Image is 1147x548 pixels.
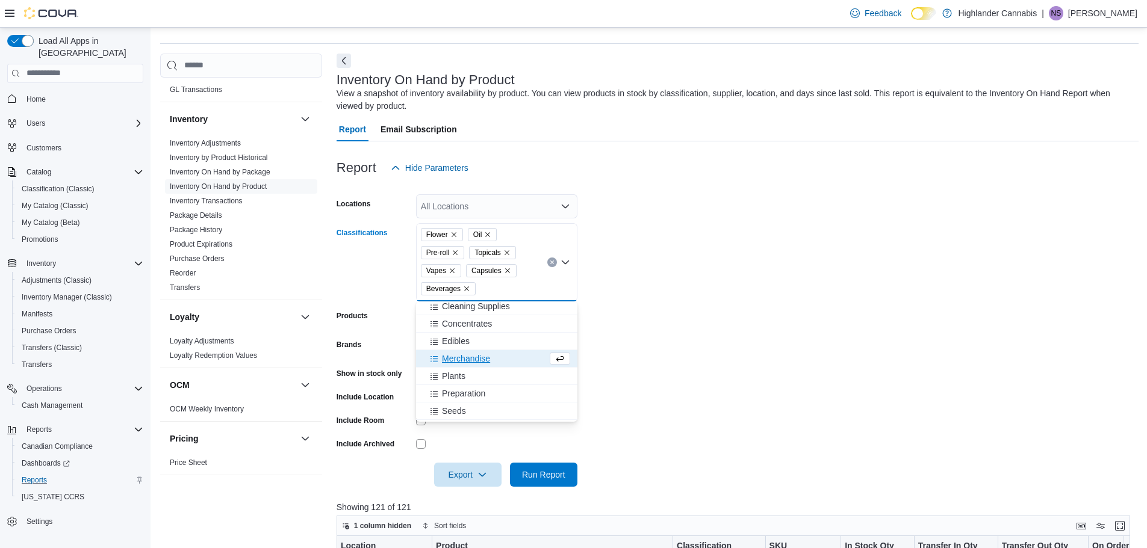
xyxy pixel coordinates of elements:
button: My Catalog (Classic) [12,197,148,214]
span: Home [26,94,46,104]
span: Settings [22,514,143,529]
button: Operations [2,380,148,397]
button: Reports [2,421,148,438]
button: Pricing [170,433,296,445]
a: Classification (Classic) [17,182,99,196]
span: Transfers [170,283,200,292]
button: Catalog [22,165,56,179]
span: Inventory Manager (Classic) [22,292,112,302]
span: Transfers [17,357,143,372]
span: Hide Parameters [405,162,468,174]
span: Flower [421,228,463,241]
span: Oil [473,229,482,241]
a: Package History [170,226,222,234]
h3: Pricing [170,433,198,445]
span: Adjustments (Classic) [22,276,92,285]
span: Topicals [469,246,515,259]
label: Show in stock only [337,369,402,378]
a: Inventory Transactions [170,197,243,205]
button: Remove Beverages from selection in this group [463,285,470,292]
a: Promotions [17,232,63,247]
span: Cash Management [22,401,82,410]
span: Users [26,119,45,128]
button: Loyalty [170,311,296,323]
span: Inventory Adjustments [170,138,241,148]
div: View a snapshot of inventory availability by product. You can view products in stock by classific... [337,87,1133,112]
a: Adjustments (Classic) [17,273,96,288]
span: Price Sheet [170,458,207,467]
span: Canadian Compliance [17,439,143,454]
button: Seeds [416,402,577,420]
span: Operations [26,384,62,393]
button: Enter fullscreen [1113,519,1127,533]
span: My Catalog (Beta) [22,218,80,227]
span: Customers [26,143,61,153]
button: Run Report [510,463,577,487]
button: Merchandise [416,350,577,368]
h3: Report [337,161,376,175]
button: Inventory [22,256,61,271]
span: [US_STATE] CCRS [22,492,84,502]
span: 1 column hidden [354,521,411,531]
button: Inventory Manager (Classic) [12,289,148,306]
a: Purchase Orders [170,254,225,263]
h3: Inventory [170,113,208,125]
span: Capsules [471,265,502,277]
span: Reports [26,425,52,434]
button: OCM [298,378,312,392]
button: Remove Vapes from selection in this group [449,267,456,274]
span: Export [441,463,494,487]
span: Loyalty Redemption Values [170,351,257,360]
button: Users [2,115,148,132]
p: | [1042,6,1044,20]
span: GL Transactions [170,85,222,94]
span: Purchase Orders [170,254,225,263]
a: GL Transactions [170,85,222,94]
a: Purchase Orders [17,324,81,338]
span: OCM Weekly Inventory [170,404,244,414]
a: Canadian Compliance [17,439,98,454]
a: Loyalty Adjustments [170,337,234,345]
button: Remove Capsules from selection in this group [504,267,511,274]
a: Inventory Manager (Classic) [17,290,117,304]
a: [US_STATE] CCRS [17,490,89,504]
button: Purchase Orders [12,322,148,339]
a: My Catalog (Classic) [17,199,93,213]
a: Package Details [170,211,222,220]
span: Manifests [17,307,143,321]
span: Feedback [865,7,901,19]
span: Transfers (Classic) [17,340,143,355]
a: Transfers (Classic) [17,340,87,355]
p: Showing 121 of 121 [337,501,1139,513]
a: Reports [17,473,52,487]
button: Remove Oil from selection in this group [484,231,491,238]
span: Pre-roll [426,247,450,259]
span: Plants [442,370,465,382]
span: Preparation [442,387,485,399]
label: Classifications [337,228,388,238]
img: Cova [24,7,78,19]
span: Home [22,91,143,106]
button: Products [298,485,312,499]
span: Catalog [22,165,143,179]
a: Inventory On Hand by Package [170,168,270,176]
button: Remove Flower from selection in this group [450,231,458,238]
span: Reports [22,422,143,437]
span: My Catalog (Classic) [22,201,89,211]
a: Inventory On Hand by Product [170,182,267,191]
span: Inventory Transactions [170,196,243,206]
h3: Inventory On Hand by Product [337,73,515,87]
button: Adjustments (Classic) [12,272,148,289]
a: Manifests [17,307,57,321]
span: Edibles [442,335,470,347]
h3: Products [170,486,207,498]
span: Load All Apps in [GEOGRAPHIC_DATA] [34,35,143,59]
a: Cash Management [17,398,87,413]
label: Include Room [337,416,384,425]
button: Cash Management [12,397,148,414]
label: Include Location [337,392,394,402]
span: Beverages [426,283,461,295]
span: Vapes [421,264,461,277]
button: Plants [416,368,577,385]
